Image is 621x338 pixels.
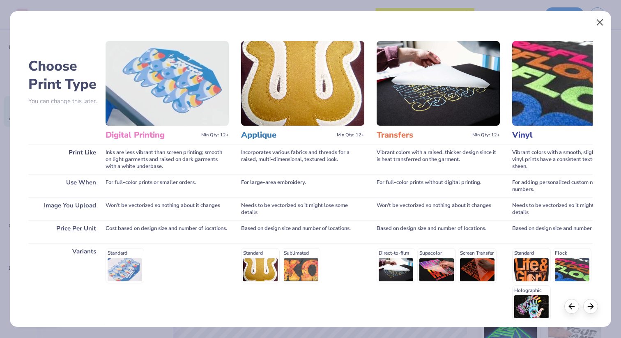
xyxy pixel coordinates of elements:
[377,130,469,140] h3: Transfers
[241,221,364,244] div: Based on design size and number of locations.
[512,130,605,140] h3: Vinyl
[241,130,333,140] h3: Applique
[106,221,229,244] div: Cost based on design size and number of locations.
[106,41,229,126] img: Digital Printing
[377,145,500,175] div: Vibrant colors with a raised, thicker design since it is heat transferred on the garment.
[377,221,500,244] div: Based on design size and number of locations.
[241,198,364,221] div: Needs to be vectorized so it might lose some details
[106,145,229,175] div: Inks are less vibrant than screen printing; smooth on light garments and raised on dark garments ...
[106,175,229,198] div: For full-color prints or smaller orders.
[106,198,229,221] div: Won't be vectorized so nothing about it changes
[28,221,104,244] div: Price Per Unit
[201,132,229,138] span: Min Qty: 12+
[28,175,104,198] div: Use When
[472,132,500,138] span: Min Qty: 12+
[241,145,364,175] div: Incorporates various fabrics and threads for a raised, multi-dimensional, textured look.
[377,41,500,126] img: Transfers
[241,175,364,198] div: For large-area embroidery.
[106,130,198,140] h3: Digital Printing
[592,15,608,30] button: Close
[28,145,104,175] div: Print Like
[377,175,500,198] div: For full-color prints without digital printing.
[28,57,104,93] h2: Choose Print Type
[337,132,364,138] span: Min Qty: 12+
[28,98,104,105] p: You can change this later.
[377,198,500,221] div: Won't be vectorized so nothing about it changes
[28,244,104,325] div: Variants
[241,41,364,126] img: Applique
[28,198,104,221] div: Image You Upload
